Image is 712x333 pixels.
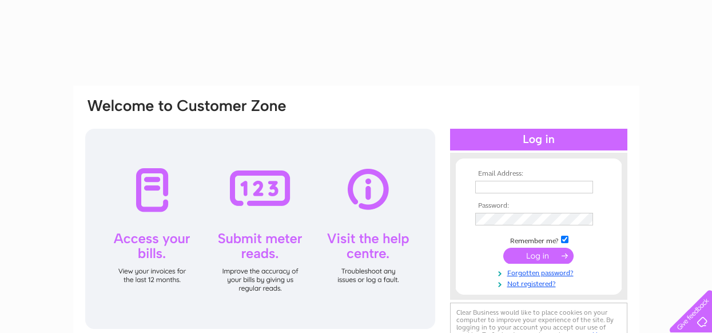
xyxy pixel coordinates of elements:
th: Email Address: [472,170,605,178]
th: Password: [472,202,605,210]
td: Remember me? [472,234,605,245]
a: Not registered? [475,277,605,288]
a: Forgotten password? [475,267,605,277]
input: Submit [503,248,574,264]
